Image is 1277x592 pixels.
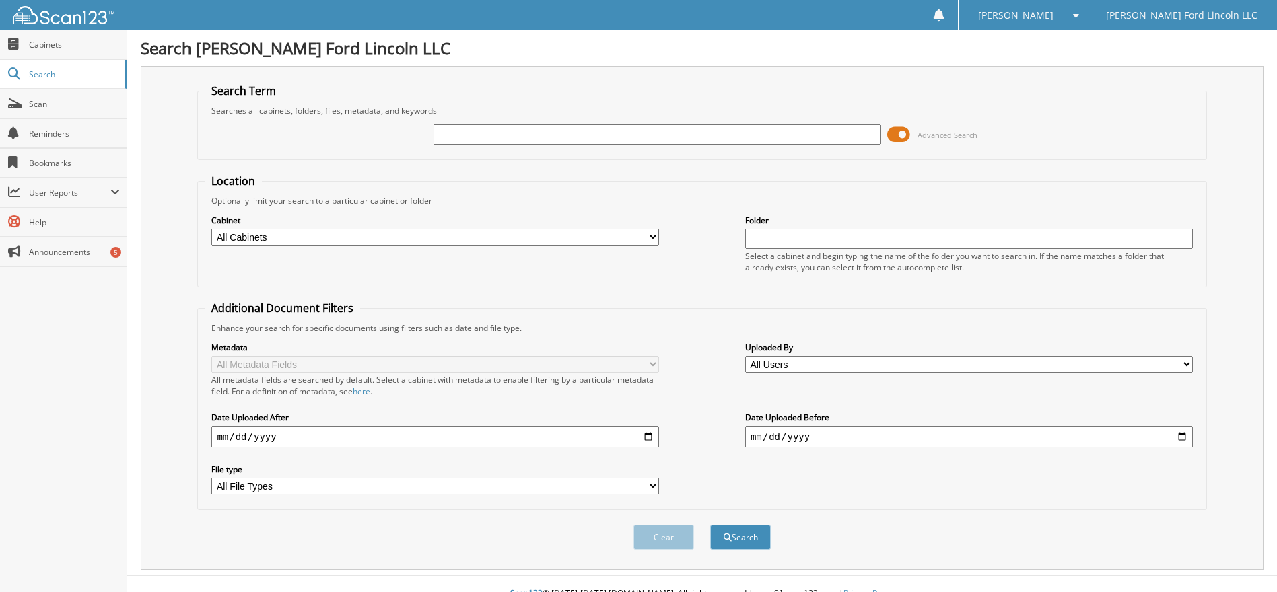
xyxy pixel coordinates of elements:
div: 5 [110,247,121,258]
label: Cabinet [211,215,659,226]
div: Optionally limit your search to a particular cabinet or folder [205,195,1199,207]
div: Select a cabinet and begin typing the name of the folder you want to search in. If the name match... [745,250,1193,273]
span: Search [29,69,118,80]
button: Clear [633,525,694,550]
span: Cabinets [29,39,120,50]
label: Date Uploaded After [211,412,659,423]
span: [PERSON_NAME] Ford Lincoln LLC [1106,11,1257,20]
span: Reminders [29,128,120,139]
span: Bookmarks [29,157,120,169]
label: Folder [745,215,1193,226]
legend: Search Term [205,83,283,98]
span: Scan [29,98,120,110]
div: Enhance your search for specific documents using filters such as date and file type. [205,322,1199,334]
span: [PERSON_NAME] [978,11,1054,20]
a: here [353,385,370,397]
legend: Location [205,174,262,188]
span: Advanced Search [918,130,977,140]
input: end [745,426,1193,447]
iframe: Chat Widget [1210,527,1277,592]
img: scan123-logo-white.svg [13,6,114,24]
h1: Search [PERSON_NAME] Ford Lincoln LLC [141,37,1264,59]
label: File type [211,464,659,475]
legend: Additional Document Filters [205,301,360,316]
input: start [211,426,659,447]
span: User Reports [29,187,110,198]
span: Announcements [29,246,120,258]
span: Help [29,217,120,228]
div: All metadata fields are searched by default. Select a cabinet with metadata to enable filtering b... [211,374,659,397]
label: Date Uploaded Before [745,412,1193,423]
label: Metadata [211,342,659,353]
div: Searches all cabinets, folders, files, metadata, and keywords [205,105,1199,116]
button: Search [710,525,771,550]
label: Uploaded By [745,342,1193,353]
